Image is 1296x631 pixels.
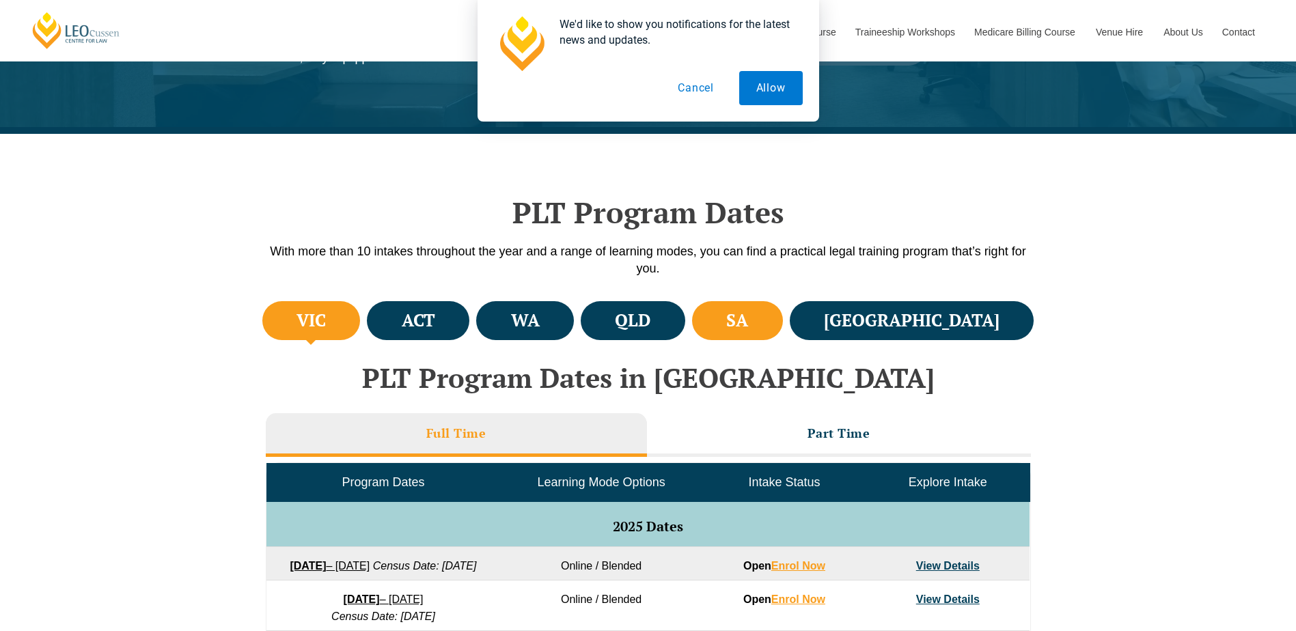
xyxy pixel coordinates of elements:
button: Cancel [661,71,731,105]
h3: Full Time [426,425,486,441]
strong: Open [743,560,825,572]
strong: Open [743,593,825,605]
em: Census Date: [DATE] [373,560,477,572]
h3: Part Time [808,425,870,441]
h2: PLT Program Dates in [GEOGRAPHIC_DATA] [259,363,1038,393]
h4: SA [726,309,748,332]
a: Enrol Now [771,593,825,605]
td: Online / Blended [500,547,702,580]
a: View Details [916,593,980,605]
a: [DATE]– [DATE] [344,593,424,605]
img: notification icon [494,16,549,71]
h4: ACT [402,309,435,332]
td: Online / Blended [500,580,702,631]
span: Intake Status [748,475,820,489]
h4: VIC [297,309,326,332]
span: 2025 Dates [613,517,683,535]
a: Enrol Now [771,560,825,572]
strong: [DATE] [290,560,326,572]
strong: [DATE] [344,593,380,605]
a: [DATE]– [DATE] [290,560,370,572]
h2: PLT Program Dates [259,195,1038,229]
a: View Details [916,560,980,572]
em: Census Date: [DATE] [331,611,435,622]
h4: WA [511,309,540,332]
p: With more than 10 intakes throughout the year and a range of learning modes, you can find a pract... [259,243,1038,277]
span: Explore Intake [909,475,987,489]
div: We'd like to show you notifications for the latest news and updates. [549,16,803,48]
h4: QLD [615,309,650,332]
span: Program Dates [342,475,424,489]
h4: [GEOGRAPHIC_DATA] [824,309,999,332]
button: Allow [739,71,803,105]
span: Learning Mode Options [538,475,665,489]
